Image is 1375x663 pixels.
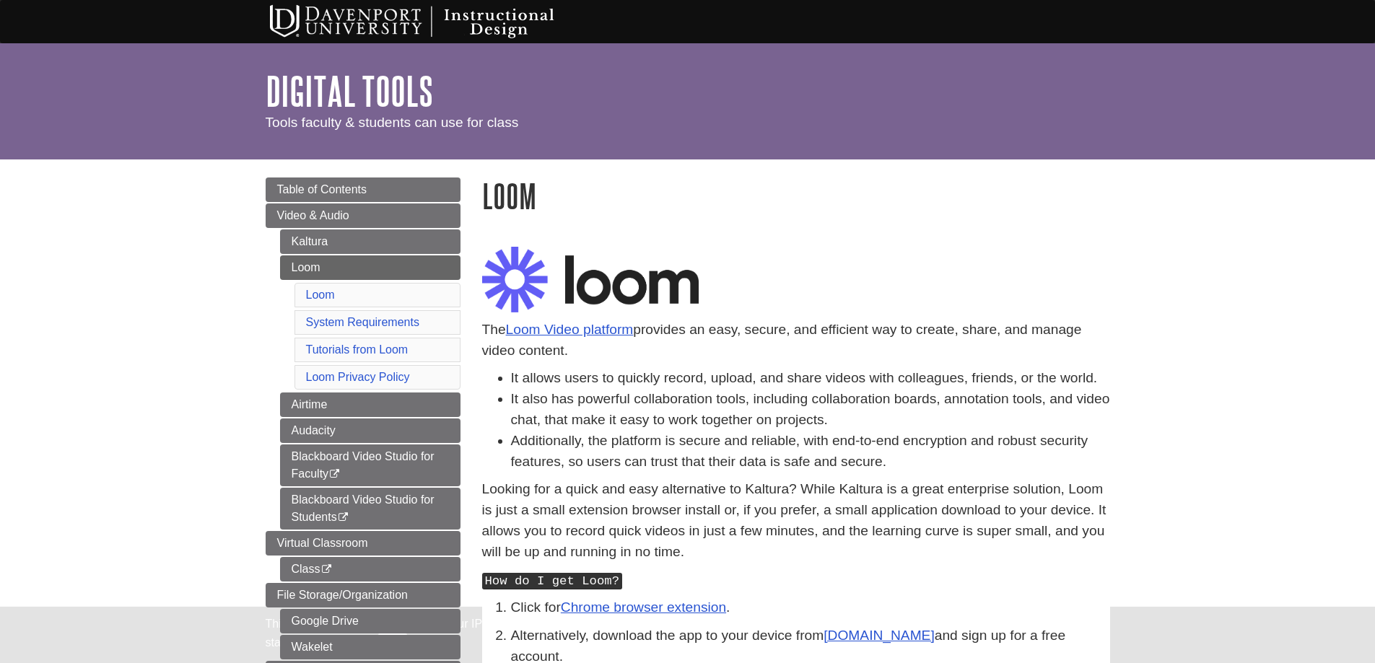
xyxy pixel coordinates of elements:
p: Click for . [511,597,1110,618]
a: Digital Tools [266,69,433,113]
span: Table of Contents [277,183,367,196]
a: Virtual Classroom [266,531,460,556]
a: File Storage/Organization [266,583,460,607]
kbd: How do I get Loom? [482,573,623,589]
a: Loom [306,289,335,301]
a: Blackboard Video Studio for Faculty [280,444,460,486]
p: Looking for a quick and easy alternative to Kaltura? While Kaltura is a great enterprise solution... [482,479,1110,562]
span: Video & Audio [277,209,349,221]
li: It allows users to quickly record, upload, and share videos with colleagues, friends, or the world. [511,368,1110,389]
a: System Requirements [306,316,419,328]
a: Airtime [280,392,460,417]
i: This link opens in a new window [320,565,333,574]
p: The provides an easy, secure, and efficient way to create, share, and manage video content. [482,320,1110,361]
a: Google Drive [280,609,460,633]
a: Kaltura [280,229,460,254]
i: This link opens in a new window [328,470,341,479]
span: Virtual Classroom [277,537,368,549]
span: File Storage/Organization [277,589,408,601]
a: Video & Audio [266,203,460,228]
a: Tutorials from Loom [306,343,409,356]
i: This link opens in a new window [337,513,349,522]
h1: Loom [482,177,1110,214]
img: loom logo [482,247,699,312]
a: Audacity [280,418,460,443]
a: Loom Privacy Policy [306,371,410,383]
li: Additionally, the platform is secure and reliable, with end-to-end encryption and robust security... [511,431,1110,473]
a: Loom [280,255,460,280]
img: Davenport University Instructional Design [258,4,605,40]
a: Table of Contents [266,177,460,202]
li: It also has powerful collaboration tools, including collaboration boards, annotation tools, and v... [511,389,1110,431]
a: [DOMAIN_NAME] [824,628,935,643]
a: Chrome browser extension [561,600,726,615]
a: Blackboard Video Studio for Students [280,488,460,530]
a: Loom Video platform [506,322,634,337]
a: Wakelet [280,635,460,659]
a: Class [280,557,460,581]
span: Tools faculty & students can use for class [266,115,519,130]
